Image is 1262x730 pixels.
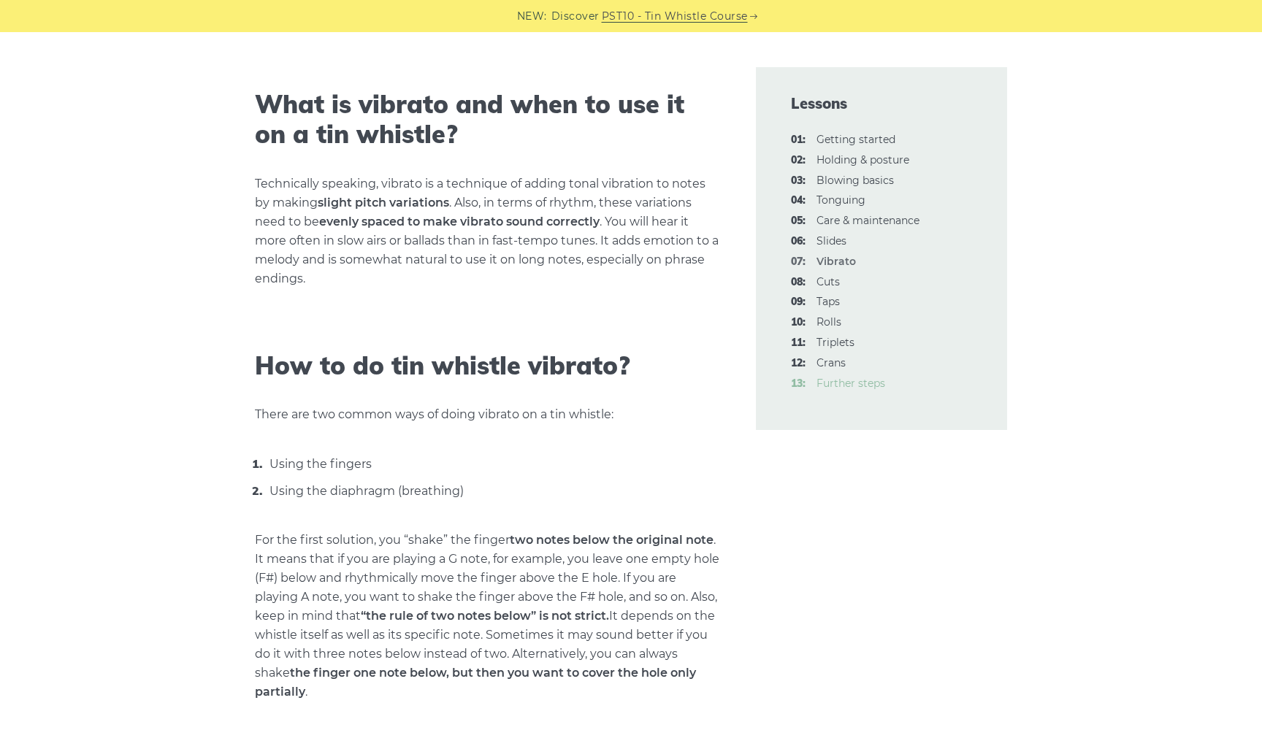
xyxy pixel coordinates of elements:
p: Technically speaking, vibrato is a technique of adding tonal vibration to notes by making . Also,... [255,174,721,288]
a: 11:Triplets [817,336,854,349]
span: Lessons [791,93,972,114]
span: 11: [791,334,806,352]
span: 06: [791,233,806,250]
span: 05: [791,212,806,230]
span: NEW: [517,8,547,25]
li: Using the fingers [266,454,721,474]
h2: How to do tin whistle vibrato? [255,351,721,381]
span: 03: [791,172,806,190]
a: 04:Tonguing [817,193,865,207]
a: 12:Crans [817,356,846,369]
a: 06:Slides [817,234,846,247]
p: For the first solution, you “shake” the finger . It means that if you are playing a G note, for e... [255,531,721,702]
span: 10: [791,314,806,331]
a: 09:Taps [817,295,840,308]
span: 12: [791,355,806,372]
span: 08: [791,274,806,291]
h2: What is vibrato and when to use it on a tin whistle? [255,90,721,150]
strong: Vibrato [817,255,856,268]
p: There are two common ways of doing vibrato on a tin whistle: [255,405,721,424]
strong: the finger one note below, but then you want to cover the hole only partially [255,666,696,699]
strong: slight pitch variations [318,196,449,210]
span: 07: [791,253,806,271]
span: Discover [551,8,600,25]
a: 05:Care & maintenance [817,214,919,227]
span: 02: [791,152,806,169]
a: 01:Getting started [817,133,895,146]
a: 13:Further steps [817,377,885,390]
a: 10:Rolls [817,315,841,328]
a: 08:Cuts [817,275,840,288]
span: 01: [791,131,806,149]
span: 09: [791,293,806,311]
strong: “the rule of two notes below” is not strict. [361,609,609,623]
li: Using the diaphragm (breathing) [266,481,721,501]
strong: two notes below the original note [510,533,714,547]
span: 13: [791,375,806,393]
a: 03:Blowing basics [817,174,894,187]
span: 04: [791,192,806,210]
a: PST10 - Tin Whistle Course [602,8,748,25]
a: 02:Holding & posture [817,153,909,166]
strong: evenly spaced to make vibrato sound correctly [319,215,600,228]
